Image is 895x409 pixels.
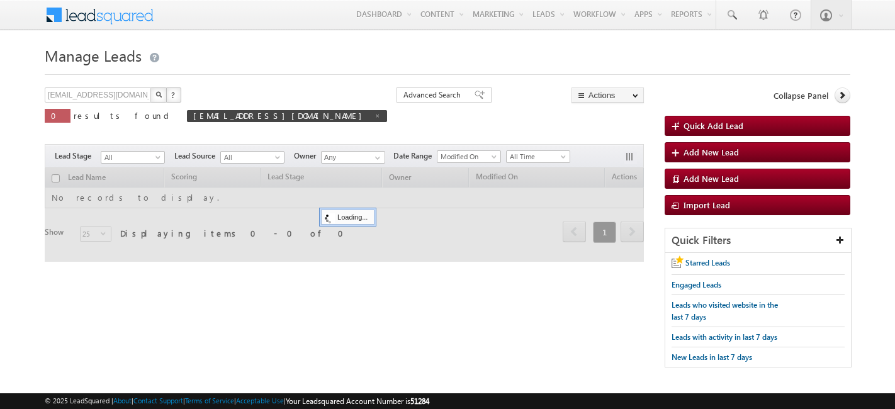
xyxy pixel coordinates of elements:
img: Search [155,91,162,98]
span: Advanced Search [403,89,464,101]
span: All [221,152,281,163]
button: ? [166,87,181,103]
a: All Time [506,150,570,163]
span: Add New Lead [684,147,739,157]
a: Modified On [437,150,501,163]
span: Date Range [393,150,437,162]
span: Starred Leads [685,258,730,267]
a: About [113,396,132,405]
span: Manage Leads [45,45,142,65]
span: 0 [51,110,64,121]
span: [EMAIL_ADDRESS][DOMAIN_NAME] [193,110,368,121]
span: ? [171,89,177,100]
a: All [220,151,284,164]
span: All [101,152,161,163]
span: Lead Source [174,150,220,162]
span: Quick Add Lead [684,120,743,131]
span: Collapse Panel [774,90,828,101]
span: © 2025 LeadSquared | | | | | [45,395,429,407]
a: Contact Support [133,396,183,405]
span: New Leads in last 7 days [672,352,752,362]
div: Loading... [321,210,374,225]
span: Leads who visited website in the last 7 days [672,300,778,322]
a: All [101,151,165,164]
div: Quick Filters [665,228,851,253]
span: All Time [507,151,566,162]
span: Add New Lead [684,173,739,184]
span: Your Leadsquared Account Number is [286,396,429,406]
span: results found [74,110,174,121]
span: Leads with activity in last 7 days [672,332,777,342]
a: Terms of Service [185,396,234,405]
span: Owner [294,150,321,162]
a: Acceptable Use [236,396,284,405]
span: 51284 [410,396,429,406]
span: Modified On [437,151,497,162]
a: Show All Items [368,152,384,164]
button: Actions [571,87,644,103]
span: Lead Stage [55,150,101,162]
span: Import Lead [684,199,730,210]
input: Type to Search [321,151,385,164]
span: Engaged Leads [672,280,721,289]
